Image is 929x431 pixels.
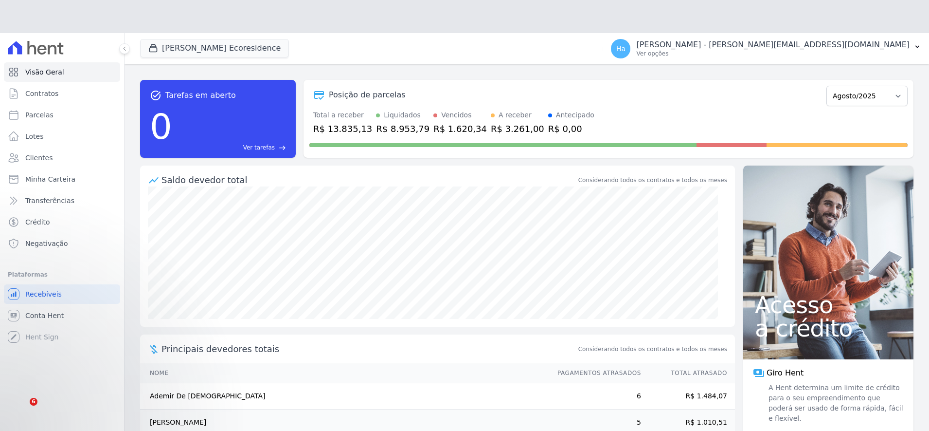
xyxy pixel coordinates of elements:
span: 6 [30,398,37,406]
span: Minha Carteira [25,174,75,184]
span: Tarefas em aberto [165,90,236,101]
a: Transferências [4,191,120,210]
a: Parcelas [4,105,120,125]
iframe: Intercom notifications mensagem [7,337,202,405]
div: R$ 0,00 [548,122,594,135]
a: Clientes [4,148,120,168]
span: Principais devedores totais [161,342,576,356]
div: Liquidados [384,110,421,120]
button: Ha [PERSON_NAME] - [PERSON_NAME][EMAIL_ADDRESS][DOMAIN_NAME] Ver opções [603,35,929,62]
span: Negativação [25,239,68,248]
td: Ademir De [DEMOGRAPHIC_DATA] [140,383,548,410]
span: Visão Geral [25,67,64,77]
span: Recebíveis [25,289,62,299]
div: Plataformas [8,269,116,281]
span: A Hent determina um limite de crédito para o seu empreendimento que poderá ser usado de forma ráp... [767,383,904,424]
span: task_alt [150,90,161,101]
span: Conta Hent [25,311,64,320]
a: Recebíveis [4,284,120,304]
th: Total Atrasado [642,363,735,383]
iframe: Intercom live chat [10,398,33,421]
span: Ha [616,45,625,52]
span: Giro Hent [767,367,804,379]
p: Ver opções [636,50,910,57]
span: Contratos [25,89,58,98]
div: Vencidos [441,110,471,120]
span: Parcelas [25,110,54,120]
span: Crédito [25,217,50,227]
span: Ver tarefas [243,143,275,152]
a: Crédito [4,212,120,232]
th: Pagamentos Atrasados [548,363,642,383]
span: a crédito [755,317,902,340]
div: R$ 8.953,79 [376,122,429,135]
div: 0 [150,101,172,152]
span: Considerando todos os contratos e todos os meses [578,345,727,354]
span: Clientes [25,153,53,163]
div: Saldo devedor total [161,173,576,187]
a: Negativação [4,234,120,253]
td: 6 [548,383,642,410]
th: Nome [140,363,548,383]
a: Conta Hent [4,306,120,325]
div: A receber [499,110,532,120]
div: Considerando todos os contratos e todos os meses [578,176,727,185]
td: R$ 1.484,07 [642,383,735,410]
div: R$ 1.620,34 [433,122,487,135]
div: Antecipado [556,110,594,120]
a: Lotes [4,127,120,146]
span: Acesso [755,293,902,317]
span: east [279,144,286,151]
div: Total a receber [313,110,372,120]
a: Contratos [4,84,120,103]
div: Posição de parcelas [329,89,406,101]
button: [PERSON_NAME] Ecoresidence [140,39,289,57]
div: R$ 3.261,00 [491,122,544,135]
span: Transferências [25,196,74,206]
a: Ver tarefas east [176,143,286,152]
span: Lotes [25,131,44,141]
a: Minha Carteira [4,169,120,189]
div: R$ 13.835,13 [313,122,372,135]
a: Visão Geral [4,62,120,82]
p: [PERSON_NAME] - [PERSON_NAME][EMAIL_ADDRESS][DOMAIN_NAME] [636,40,910,50]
